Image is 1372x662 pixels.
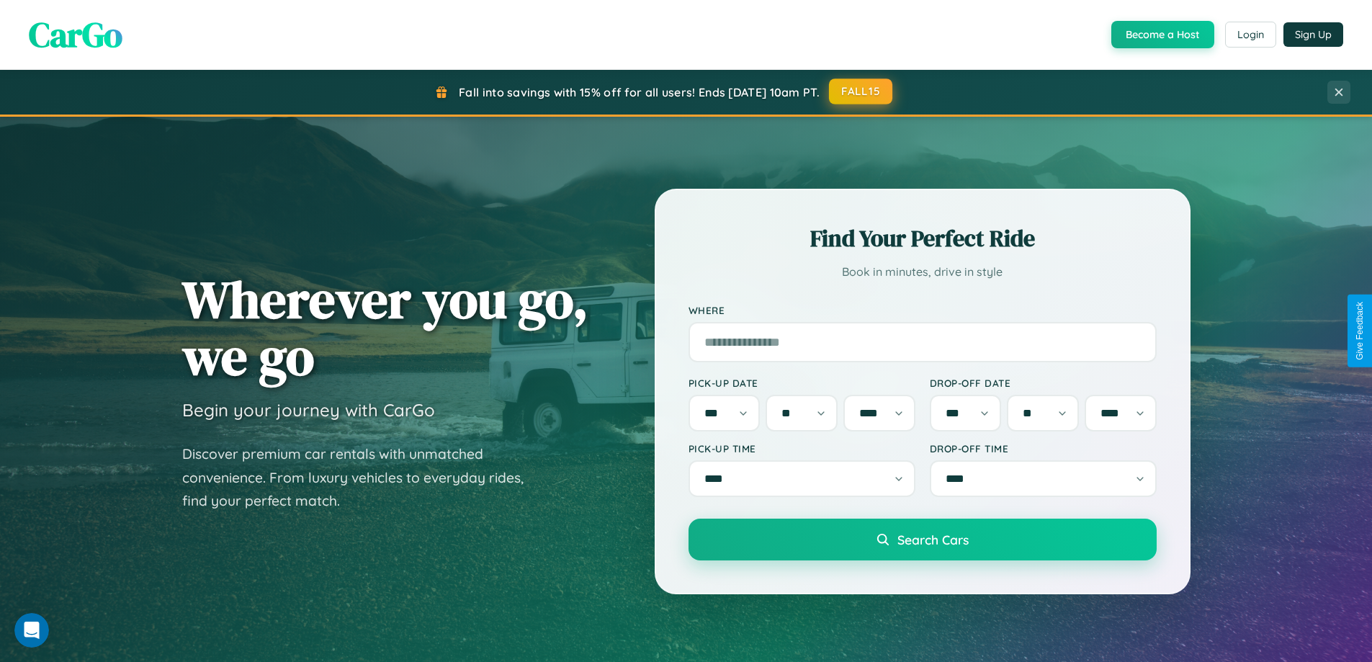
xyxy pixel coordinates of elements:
span: CarGo [29,11,122,58]
label: Drop-off Time [930,442,1157,455]
div: Give Feedback [1355,302,1365,360]
iframe: Intercom live chat [14,613,49,648]
p: Discover premium car rentals with unmatched convenience. From luxury vehicles to everyday rides, ... [182,442,542,513]
span: Search Cars [897,532,969,547]
h2: Find Your Perfect Ride [689,223,1157,254]
button: Sign Up [1283,22,1343,47]
button: Login [1225,22,1276,48]
p: Book in minutes, drive in style [689,261,1157,282]
span: Fall into savings with 15% off for all users! Ends [DATE] 10am PT. [459,85,820,99]
label: Pick-up Date [689,377,915,389]
button: Become a Host [1111,21,1214,48]
button: Search Cars [689,519,1157,560]
label: Where [689,304,1157,316]
label: Pick-up Time [689,442,915,455]
button: FALL15 [829,79,892,104]
label: Drop-off Date [930,377,1157,389]
h1: Wherever you go, we go [182,271,588,385]
h3: Begin your journey with CarGo [182,399,435,421]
